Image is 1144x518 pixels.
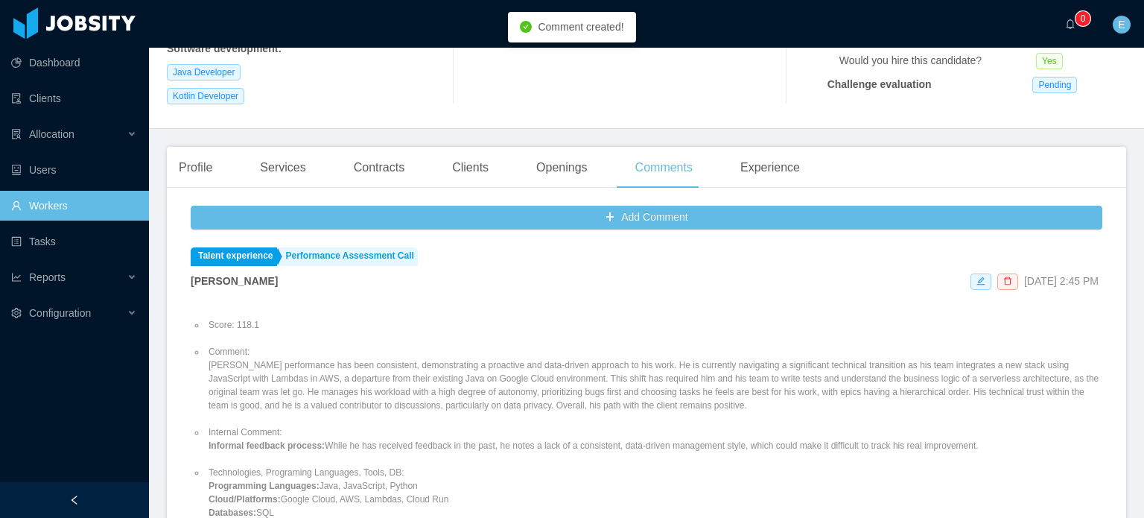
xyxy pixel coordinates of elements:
span: E [1118,16,1125,34]
span: Pending [1032,77,1077,93]
i: icon: check-circle [520,21,532,33]
div: Profile [167,147,224,189]
div: Openings [524,147,600,189]
strong: [PERSON_NAME] [191,275,278,287]
i: icon: solution [11,129,22,139]
strong: Databases: [209,508,256,518]
a: icon: robotUsers [11,155,137,185]
i: icon: delete [1003,277,1012,285]
a: Performance Assessment Call [279,247,418,266]
li: Comment: [PERSON_NAME] performance has been consistent, demonstrating a proactive and data-driven... [206,345,1102,412]
b: Software development : [167,42,282,54]
strong: Informal feedback process: [209,440,325,451]
span: Comment created! [538,21,623,33]
div: Would you hire this candidate? [839,53,1036,69]
div: Comments [623,147,705,189]
span: Configuration [29,307,91,319]
i: icon: edit [976,277,985,285]
a: icon: pie-chartDashboard [11,48,137,78]
sup: 0 [1075,11,1090,26]
strong: Challenge evaluation [827,78,932,90]
button: icon: plusAdd Comment [191,206,1102,230]
span: Allocation [29,128,74,140]
span: [DATE] 2:45 PM [1024,275,1099,287]
div: Contracts [342,147,416,189]
i: icon: line-chart [11,272,22,282]
strong: Cloud/Platforms: [209,494,281,505]
a: icon: auditClients [11,83,137,113]
span: Java Developer [167,64,241,80]
div: Services [248,147,317,189]
i: icon: setting [11,308,22,318]
div: Clients [440,147,500,189]
a: icon: profileTasks [11,227,137,256]
span: Kotlin Developer [167,88,244,104]
span: Reports [29,271,66,283]
a: Talent experience [191,247,277,266]
a: icon: userWorkers [11,191,137,221]
strong: Programming Languages: [209,481,320,491]
span: Yes [1036,53,1063,69]
li: Score: 118.1 [206,318,1102,332]
div: Experience [728,147,812,189]
i: icon: bell [1065,19,1075,29]
li: Internal Comment: While he has received feedback in the past, he notes a lack of a consistent, da... [206,426,1102,452]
